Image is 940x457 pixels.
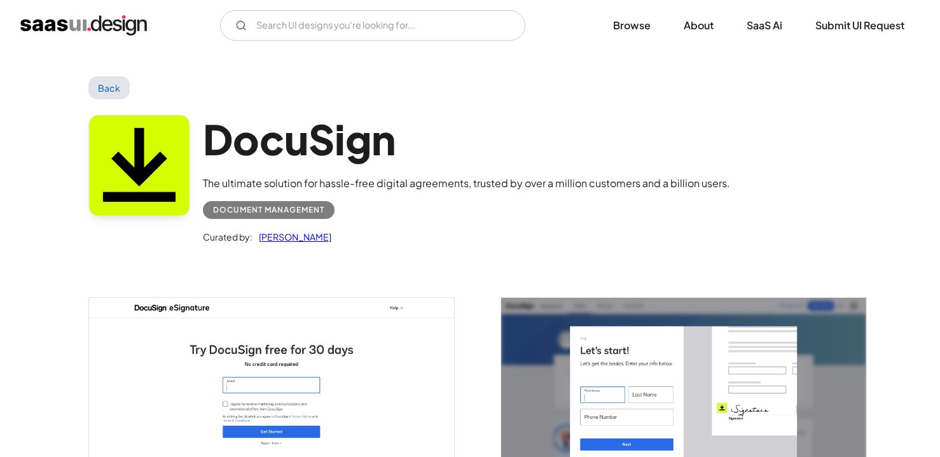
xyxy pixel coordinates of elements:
a: SaaS Ai [731,11,798,39]
a: Back [88,76,130,99]
a: About [668,11,729,39]
a: home [20,15,147,36]
div: The ultimate solution for hassle-free digital agreements, trusted by over a million customers and... [203,176,730,191]
a: Submit UI Request [800,11,920,39]
input: Search UI designs you're looking for... [220,10,525,41]
h1: DocuSign [203,115,730,164]
a: Browse [598,11,666,39]
a: [PERSON_NAME] [252,229,331,244]
div: Document Management [213,202,324,218]
div: Curated by: [203,229,252,244]
form: Email Form [220,10,525,41]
